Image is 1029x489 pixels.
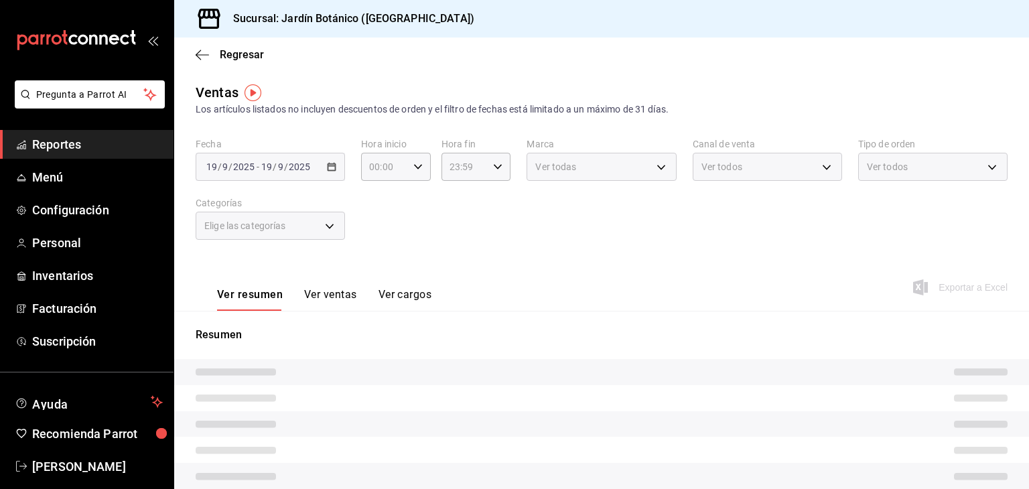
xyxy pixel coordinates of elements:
[218,161,222,172] span: /
[441,139,511,149] label: Hora fin
[32,458,163,476] span: [PERSON_NAME]
[196,139,345,149] label: Fecha
[32,135,163,153] span: Reportes
[32,425,163,443] span: Recomienda Parrot
[32,168,163,186] span: Menú
[220,48,264,61] span: Regresar
[222,161,228,172] input: --
[288,161,311,172] input: ----
[204,219,286,232] span: Elige las categorías
[379,288,432,311] button: Ver cargos
[32,299,163,318] span: Facturación
[32,394,145,410] span: Ayuda
[196,48,264,61] button: Regresar
[245,84,261,101] img: Tooltip marker
[701,160,742,173] span: Ver todos
[196,327,1008,343] p: Resumen
[273,161,277,172] span: /
[535,160,576,173] span: Ver todas
[32,267,163,285] span: Inventarios
[217,288,283,311] button: Ver resumen
[9,97,165,111] a: Pregunta a Parrot AI
[196,198,345,208] label: Categorías
[261,161,273,172] input: --
[361,139,431,149] label: Hora inicio
[32,201,163,219] span: Configuración
[257,161,259,172] span: -
[196,82,238,102] div: Ventas
[693,139,842,149] label: Canal de venta
[527,139,676,149] label: Marca
[196,102,1008,117] div: Los artículos listados no incluyen descuentos de orden y el filtro de fechas está limitado a un m...
[858,139,1008,149] label: Tipo de orden
[32,332,163,350] span: Suscripción
[228,161,232,172] span: /
[304,288,357,311] button: Ver ventas
[36,88,144,102] span: Pregunta a Parrot AI
[206,161,218,172] input: --
[222,11,474,27] h3: Sucursal: Jardín Botánico ([GEOGRAPHIC_DATA])
[147,35,158,46] button: open_drawer_menu
[32,234,163,252] span: Personal
[15,80,165,109] button: Pregunta a Parrot AI
[867,160,908,173] span: Ver todos
[284,161,288,172] span: /
[232,161,255,172] input: ----
[277,161,284,172] input: --
[217,288,431,311] div: navigation tabs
